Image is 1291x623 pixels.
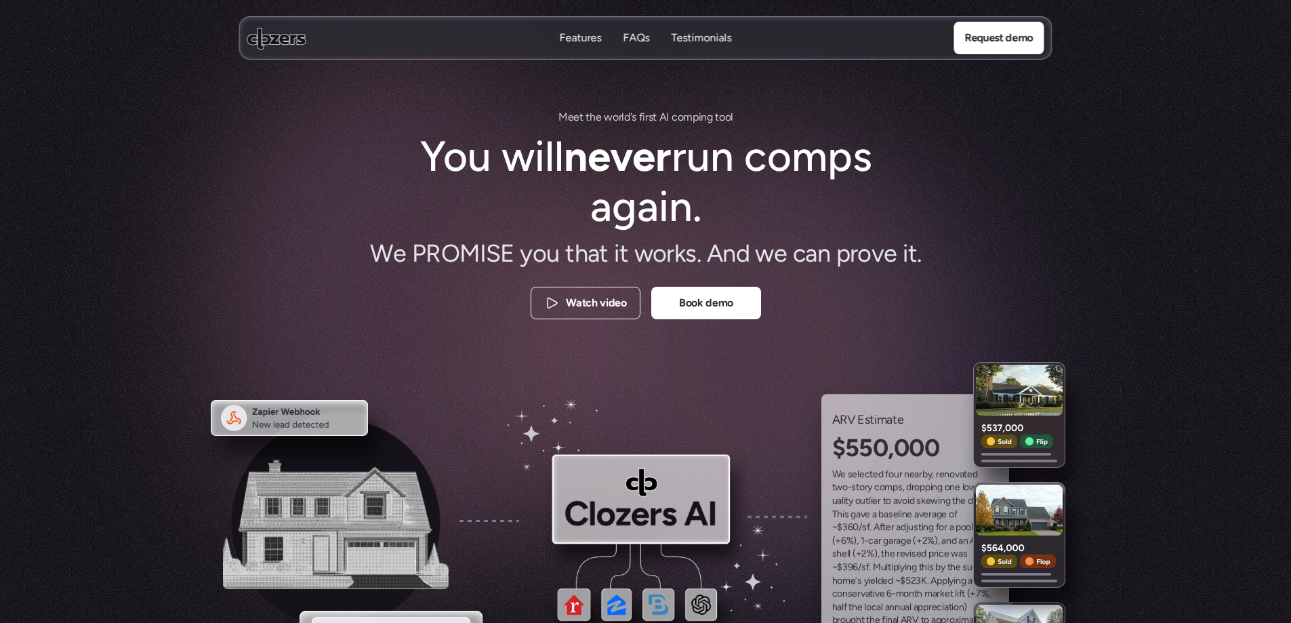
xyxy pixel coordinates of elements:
[840,468,846,481] span: e
[930,494,938,508] span: w
[945,481,950,495] span: o
[882,521,886,534] span: t
[848,561,853,574] span: 9
[894,468,899,481] span: u
[860,494,865,508] span: u
[862,521,867,534] span: s
[886,561,888,574] span: l
[914,468,919,481] span: a
[928,468,933,481] span: y
[906,534,911,548] span: e
[867,481,872,495] span: y
[851,481,856,495] span: s
[853,521,859,534] span: 0
[927,561,929,574] span: i
[935,534,938,548] span: )
[698,108,701,126] span: i
[692,108,698,126] span: p
[638,108,642,126] span: f
[922,534,928,548] span: 2
[886,494,891,508] span: o
[942,574,947,588] span: p
[939,521,944,534] span: o
[925,481,930,495] span: p
[934,548,937,561] span: r
[938,494,940,508] span: i
[964,29,1033,47] p: Request demo
[853,534,857,548] span: )
[886,521,891,534] span: e
[944,468,949,481] span: n
[837,508,842,521] span: h
[579,108,583,126] span: t
[856,548,862,561] span: +
[911,574,916,588] span: 2
[880,521,883,534] span: f
[898,508,900,521] span: l
[844,494,846,508] span: i
[900,508,902,521] span: i
[935,561,941,574] span: b
[861,548,867,561] span: 2
[852,587,857,601] span: e
[927,534,935,548] span: %
[949,481,955,495] span: n
[873,468,878,481] span: e
[898,561,900,574] span: l
[857,468,859,481] span: l
[612,108,618,126] span: o
[878,574,883,588] span: d
[856,481,859,495] span: t
[932,481,937,495] span: n
[902,508,907,521] span: n
[884,548,890,561] span: h
[832,508,838,521] span: T
[864,574,869,588] span: y
[653,108,657,126] span: t
[878,534,882,548] span: r
[731,108,733,126] span: l
[621,108,624,126] span: l
[922,521,924,534] span: i
[954,508,958,521] span: f
[883,494,886,508] span: t
[560,45,602,60] p: Features
[928,521,934,534] span: g
[869,561,871,574] span: .
[835,534,841,548] span: +
[884,481,893,495] span: m
[920,481,925,495] span: p
[851,574,856,588] span: e
[701,108,707,126] span: n
[893,494,898,508] span: a
[893,481,898,495] span: p
[888,468,894,481] span: o
[888,574,893,588] span: d
[928,508,932,521] span: r
[724,108,731,126] span: o
[567,108,573,126] span: e
[923,521,928,534] span: n
[902,494,907,508] span: o
[832,574,838,588] span: h
[954,574,956,588] span: i
[846,534,854,548] span: %
[899,468,903,481] span: r
[859,481,865,495] span: o
[921,494,926,508] span: k
[941,561,945,574] span: y
[907,508,912,521] span: e
[837,561,842,574] span: $
[848,468,853,481] span: s
[573,108,579,126] span: e
[671,108,677,126] span: c
[847,548,849,561] span: l
[848,494,853,508] span: y
[851,508,856,521] span: g
[891,561,893,574] span: i
[623,108,630,126] span: d
[630,108,632,126] span: '
[941,534,946,548] span: a
[921,574,927,588] span: K
[896,534,901,548] span: a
